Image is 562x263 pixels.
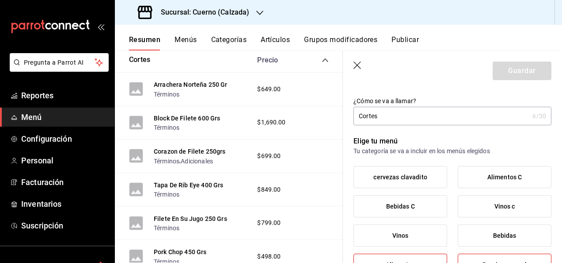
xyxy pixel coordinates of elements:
[129,35,562,50] div: navigation tabs
[304,35,377,50] button: Grupos modificadores
[211,35,247,50] button: Categorías
[373,174,427,181] span: cervezas clavadito
[21,220,107,232] span: Suscripción
[353,147,551,155] p: Tu categoría se va a incluir en los menús elegidos
[154,147,226,156] button: Corazon de Filete 250grs
[154,190,179,199] button: Términos
[392,232,409,240] span: Vinos
[248,56,305,64] div: Precio
[391,35,419,50] button: Publicar
[21,155,107,166] span: Personal
[257,252,281,261] span: $498.00
[257,151,281,161] span: $699.00
[154,90,179,99] button: Términos
[6,64,109,73] a: Pregunta a Parrot AI
[322,57,329,64] button: collapse-category-row
[493,232,516,240] span: Bebidas
[154,156,226,165] div: ,
[21,89,107,101] span: Reportes
[181,157,213,166] button: Adicionales
[154,181,223,190] button: Tapa De Rib Eye 400 Grs
[257,218,281,228] span: $799.00
[21,133,107,145] span: Configuración
[154,214,227,223] button: Filete En Su Jugo 250 Grs
[353,98,551,104] label: ¿Cómo se va a llamar?
[487,174,522,181] span: Alimentos C
[24,58,95,67] span: Pregunta a Parrot AI
[154,157,179,166] button: Términos
[257,85,281,94] span: $649.00
[154,123,179,132] button: Términos
[154,7,249,18] h3: Sucursal: Cuerno (Calzada)
[97,23,104,30] button: open_drawer_menu
[21,176,107,188] span: Facturación
[532,112,546,120] div: 6 /30
[154,224,179,232] button: Términos
[261,35,290,50] button: Artículos
[353,136,551,147] p: Elige tu menú
[154,248,207,256] button: Pork Chop 450 Grs
[175,35,197,50] button: Menús
[129,55,150,65] button: Cortes
[257,118,285,127] span: $1,690.00
[386,203,415,210] span: Bebidas C
[21,198,107,210] span: Inventarios
[21,111,107,123] span: Menú
[257,185,281,194] span: $849.00
[154,114,220,123] button: Block De Filete 600 Grs
[129,35,160,50] button: Resumen
[494,203,515,210] span: Vinos c
[154,80,228,89] button: Arrachera Norteña 250 Gr
[10,53,109,72] button: Pregunta a Parrot AI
